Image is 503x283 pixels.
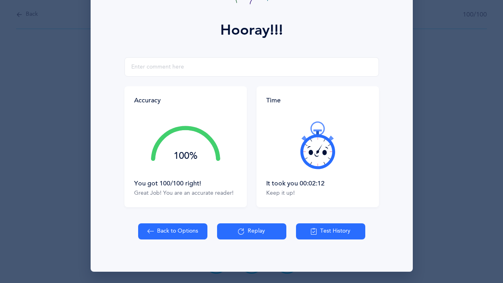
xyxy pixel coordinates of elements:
div: You got 100/100 right! [134,179,237,188]
div: 100% [151,151,220,161]
div: Keep it up! [266,189,369,198]
button: Replay [217,223,286,239]
div: Hooray!!! [220,19,283,41]
input: Enter comment here [124,57,379,77]
div: Accuracy [134,96,161,105]
div: Great Job! You are an accurate reader! [134,189,237,198]
div: Time [266,96,369,105]
button: Test History [296,223,365,239]
button: Back to Options [138,223,207,239]
div: It took you 00:02:12 [266,179,369,188]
